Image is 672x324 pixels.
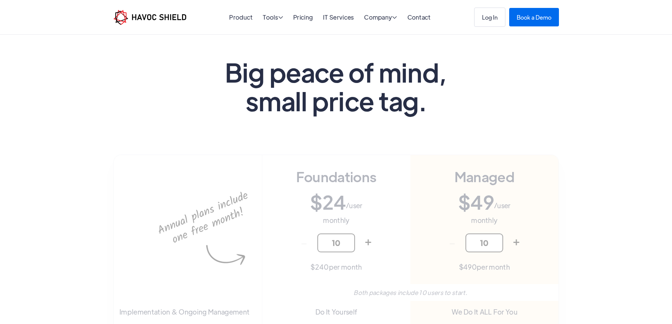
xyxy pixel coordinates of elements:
[323,215,349,226] div: monthly
[278,14,283,20] span: 
[354,289,467,296] em: Both packages include 10 users to start.
[293,13,313,21] a: Pricing
[296,166,377,187] div: Foundations
[229,13,253,21] a: Product
[310,192,322,211] div: $
[263,14,283,21] div: Tools
[295,233,314,252] a: -
[392,14,397,20] span: 
[317,233,355,252] input: 10
[364,14,397,21] div: Company
[295,233,378,252] form: Price Form 1
[359,233,378,252] a: +
[465,233,503,252] input: 10
[322,192,346,211] div: 24
[454,166,514,187] div: Managed
[323,13,354,21] a: IT Services
[443,233,526,252] form: Price Form 1
[507,233,526,252] a: +
[311,262,362,273] div: $ per month
[315,263,329,271] span: 240
[634,288,672,324] iframe: Chat Widget
[494,200,511,211] div: /user
[407,13,431,21] a: Contact
[113,10,186,25] a: home
[263,14,283,21] div: Tools
[471,215,497,226] div: monthly
[315,307,357,318] div: Do It Yourself
[459,262,510,273] div: $ per month
[346,200,363,211] div: /user
[205,244,246,267] img: Arrow pointing to pricing
[364,14,397,21] div: Company
[509,8,559,26] a: Book a Demo
[458,192,470,211] div: $
[463,263,477,271] span: 490
[470,192,494,211] div: 49
[181,57,492,115] h1: Big peace of mind, small price tag.
[474,8,505,27] a: Log In
[113,10,186,25] img: Havoc Shield logo
[451,307,517,318] div: We Do It ALL For You
[119,307,250,318] div: Implementation & Ongoing Management
[443,233,462,252] a: -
